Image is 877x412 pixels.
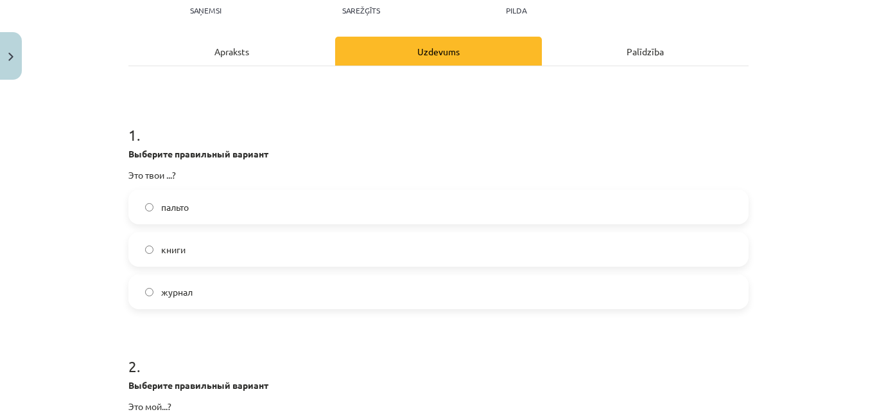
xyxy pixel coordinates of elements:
strong: Выберите правильный вариант [128,379,268,391]
input: пальто [145,203,153,211]
span: пальто [161,201,189,214]
p: Это твои ...? [128,168,749,182]
p: Saņemsi [185,6,227,15]
strong: Выберите правильный вариант [128,148,268,159]
div: Uzdevums [335,37,542,66]
span: журнал [161,285,193,299]
div: Palīdzība [542,37,749,66]
p: Sarežģīts [342,6,380,15]
input: журнал [145,288,153,296]
span: книги [161,243,186,256]
h1: 1 . [128,103,749,143]
div: Apraksts [128,37,335,66]
input: книги [145,246,153,254]
img: icon-close-lesson-0947bae3869378f0d4975bcd49f059093ad1ed9edebbc8119c70593378902aed.svg [8,53,13,61]
h1: 2 . [128,335,749,375]
p: pilda [506,6,526,15]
